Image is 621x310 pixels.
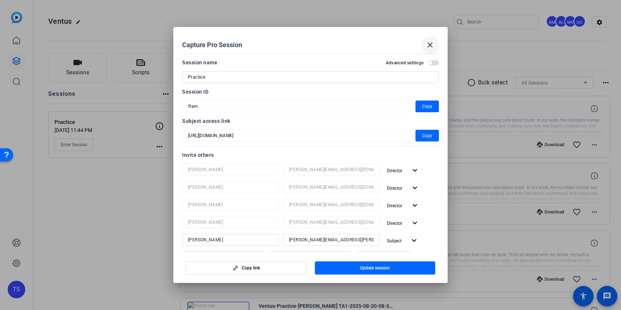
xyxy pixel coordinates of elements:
[410,219,419,228] mat-icon: expand_more
[289,165,374,174] input: Email...
[387,203,402,208] span: Director
[188,183,273,192] input: Name...
[242,265,260,271] span: Copy link
[186,261,306,275] button: Copy link
[182,36,439,54] div: Capture Pro Session
[384,181,422,194] button: Director
[289,200,374,209] input: Email...
[410,166,419,175] mat-icon: expand_more
[422,102,432,111] span: Copy
[384,234,422,247] button: Subject
[188,235,273,244] input: Name...
[415,130,439,141] button: Copy
[188,165,273,174] input: Name...
[415,101,439,112] button: Copy
[410,236,419,245] mat-icon: expand_more
[289,183,374,192] input: Email...
[188,73,433,82] input: Enter Session Name
[410,184,419,193] mat-icon: expand_more
[182,151,439,159] div: Invite others
[422,131,432,140] span: Copy
[387,186,402,191] span: Director
[387,221,402,226] span: Director
[410,201,419,210] mat-icon: expand_more
[384,164,422,177] button: Director
[386,60,424,66] h2: Advanced settings
[289,235,374,244] input: Email...
[188,131,405,140] input: Session OTP
[182,117,439,125] div: Subject access link
[387,168,402,173] span: Director
[182,87,439,96] div: Session ID
[188,102,405,111] input: Session OTP
[360,265,390,271] span: Update session
[188,218,273,227] input: Name...
[387,238,402,243] span: Subject
[384,216,422,230] button: Director
[426,41,434,49] mat-icon: close
[315,261,436,275] button: Update session
[182,58,217,67] div: Session name
[289,218,374,227] input: Email...
[188,200,273,209] input: Name...
[384,199,422,212] button: Director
